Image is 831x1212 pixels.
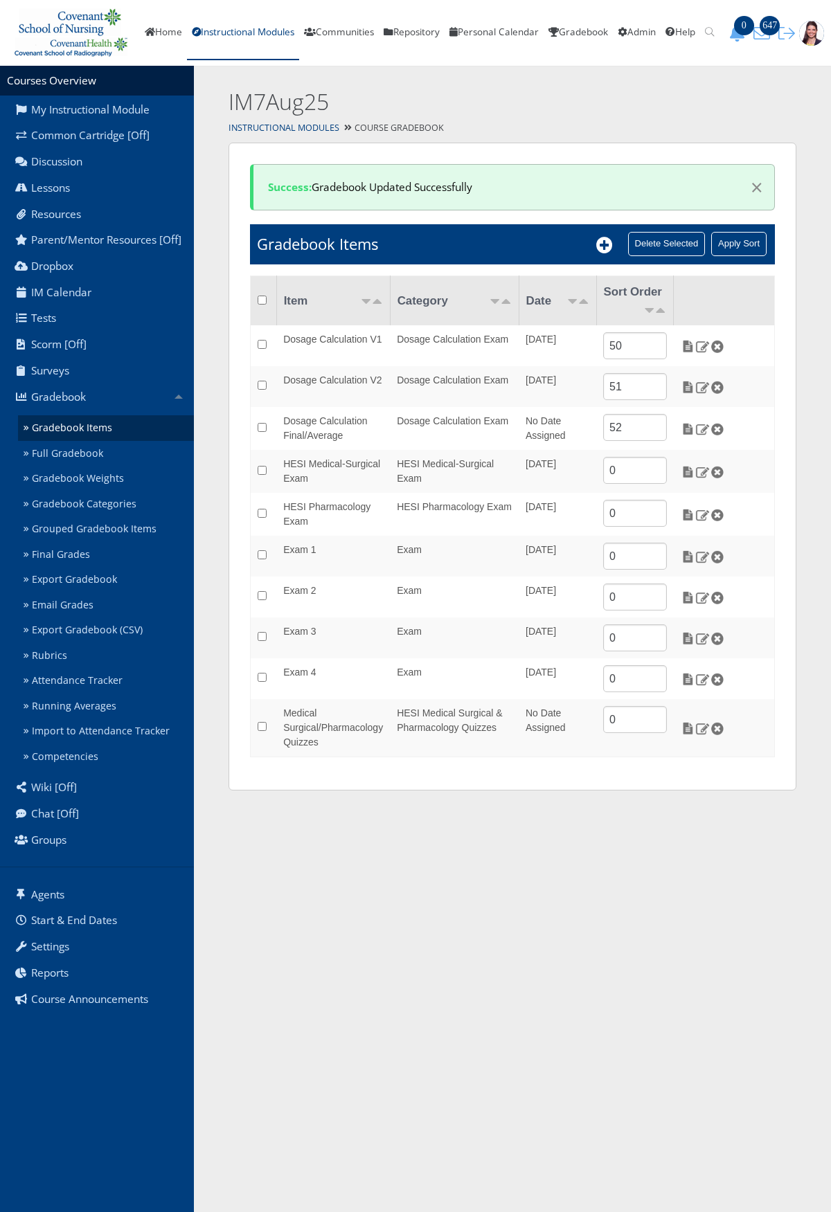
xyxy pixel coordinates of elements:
img: Delete [710,381,724,393]
img: Edit [695,550,710,563]
a: Running Averages [18,694,194,719]
img: Delete [710,423,724,435]
img: Grade [681,466,695,478]
td: HESI Pharmacology Exam [276,493,390,536]
a: Rubrics [18,643,194,669]
img: Grade [681,673,695,685]
img: Grade [681,632,695,644]
img: Delete [710,340,724,352]
a: 0 [724,25,749,39]
td: Exam 2 [276,577,390,617]
a: Personal Calendar [445,6,544,61]
h2: IM7Aug25 [229,87,681,118]
img: Edit [695,466,710,478]
a: Courses Overview [7,73,96,88]
a: Admin [613,6,661,61]
td: [DATE] [519,493,596,536]
button: 0 [724,25,749,42]
td: Exam [390,658,519,699]
td: [DATE] [519,450,596,493]
a: Grouped Gradebook Items [18,516,194,542]
img: Grade [681,509,695,521]
img: Delete [710,673,724,685]
a: Gradebook Items [18,415,194,441]
a: Export Gradebook [18,567,194,593]
a: Final Grades [18,542,194,568]
td: [DATE] [519,617,596,658]
div: Gradebook Updated Successfully [250,164,775,210]
td: HESI Pharmacology Exam [390,493,519,536]
img: asc.png [361,299,372,304]
img: desc.png [501,299,512,304]
img: Edit [695,340,710,352]
td: Exam 1 [276,536,390,577]
span: 647 [760,16,780,35]
button: Dismiss alert [737,177,763,198]
td: Item [276,276,390,325]
img: Edit [695,722,710,734]
input: Delete Selected [628,232,706,256]
img: 1943_125_125.jpg [799,21,824,46]
img: Grade [681,381,695,393]
span: 0 [734,16,754,35]
a: Attendance Tracker [18,668,194,694]
img: Grade [681,550,695,563]
img: desc.png [578,299,589,304]
td: Exam 4 [276,658,390,699]
button: 647 [749,25,774,42]
a: Help [661,6,700,61]
a: Full Gradebook [18,441,194,467]
img: Edit [695,632,710,644]
td: Sort Order [596,276,674,325]
td: [DATE] [519,658,596,699]
td: Dosage Calculation Final/Average [276,407,390,450]
strong: Success: [268,180,312,195]
a: Gradebook Weights [18,466,194,491]
img: Delete [710,509,724,521]
td: HESI Medical-Surgical Exam [390,450,519,493]
img: Edit [695,423,710,435]
img: desc.png [372,299,383,304]
img: Delete [710,722,724,734]
td: Dosage Calculation V2 [276,366,390,407]
a: Competencies [18,744,194,770]
td: Category [390,276,519,325]
h1: Gradebook Items [257,233,378,255]
a: Email Grades [18,593,194,618]
img: Delete [710,632,724,644]
td: Dosage Calculation V1 [276,325,390,366]
input: Apply Sort [711,232,767,256]
img: asc.png [567,299,578,304]
img: Grade [681,591,695,604]
a: Gradebook Categories [18,491,194,517]
img: Edit [695,591,710,604]
a: Import to Attendance Tracker [18,718,194,744]
td: [DATE] [519,536,596,577]
span: × [751,172,763,201]
td: Date [519,276,596,325]
a: Instructional Modules [229,122,339,134]
td: Dosage Calculation Exam [390,325,519,366]
div: Course Gradebook [194,118,831,138]
a: Export Gradebook (CSV) [18,617,194,643]
td: [DATE] [519,577,596,617]
td: [DATE] [519,366,596,407]
td: No Date Assigned [519,699,596,757]
td: Dosage Calculation Exam [390,407,519,450]
a: Repository [379,6,445,61]
img: Delete [710,591,724,604]
a: Instructional Modules [187,6,299,61]
a: Gradebook [544,6,613,61]
img: Grade [681,423,695,435]
img: Grade [681,340,695,352]
img: desc.png [655,308,666,313]
img: Delete [710,550,724,563]
a: Communities [299,6,379,61]
img: asc.png [490,299,501,304]
td: Exam [390,617,519,658]
a: 647 [749,25,774,39]
img: Grade [681,722,695,734]
td: Dosage Calculation Exam [390,366,519,407]
td: HESI Medical-Surgical Exam [276,450,390,493]
img: Delete [710,466,724,478]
